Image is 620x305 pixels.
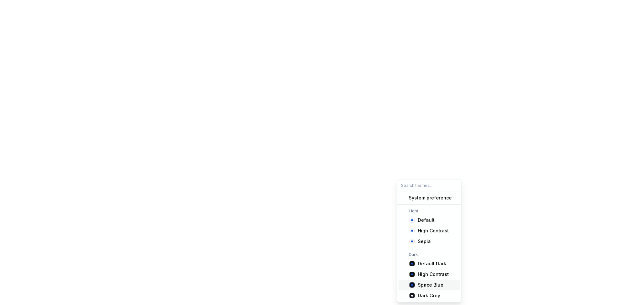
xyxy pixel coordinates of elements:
div: High Contrast [418,228,449,234]
div: Light [398,208,460,214]
div: Sepia [418,238,431,245]
div: Search themes... [397,191,461,302]
div: System preference [409,195,452,201]
div: Dark Grey [418,292,440,299]
div: Space Blue [418,282,443,288]
div: High Contrast [418,271,449,278]
div: Dark [398,252,460,257]
div: Default [418,217,435,223]
input: Search themes... [397,179,461,191]
div: Default Dark [418,260,446,267]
